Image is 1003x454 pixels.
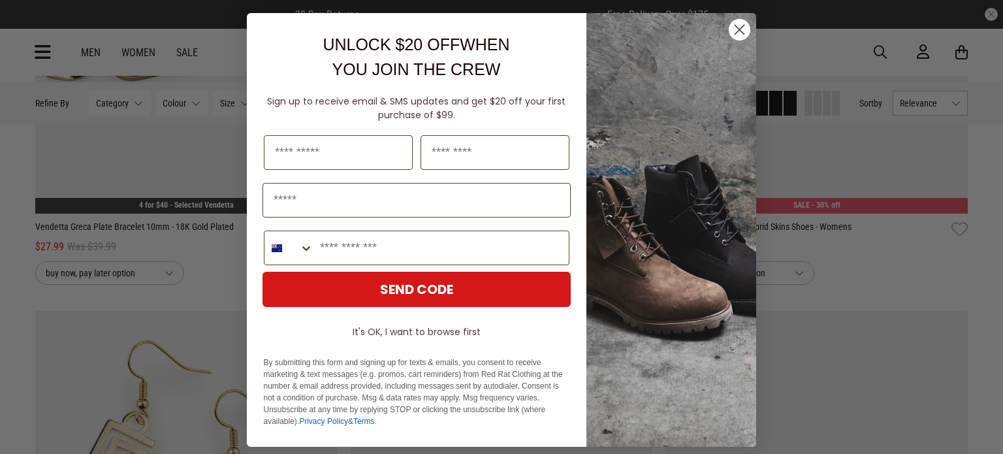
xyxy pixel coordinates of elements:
[728,18,751,41] button: Close dialog
[264,357,569,427] p: By submitting this form and signing up for texts & emails, you consent to receive marketing & tex...
[332,60,501,78] span: YOU JOIN THE CREW
[323,35,460,54] span: UNLOCK $20 OFF
[264,231,313,265] button: Search Countries
[268,95,566,122] span: Sign up to receive email & SMS updates and get $20 off your first purchase of $99.
[272,243,282,253] img: New Zealand
[460,35,510,54] span: WHEN
[300,417,349,426] a: Privacy Policy
[264,135,413,170] input: First Name
[263,272,571,307] button: SEND CODE
[263,320,571,344] button: It's OK, I want to browse first
[263,183,571,218] input: Email
[10,5,50,44] button: Open LiveChat chat widget
[353,417,375,426] a: Terms
[586,13,756,447] img: f7662613-148e-4c88-9575-6c6b5b55a647.jpeg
